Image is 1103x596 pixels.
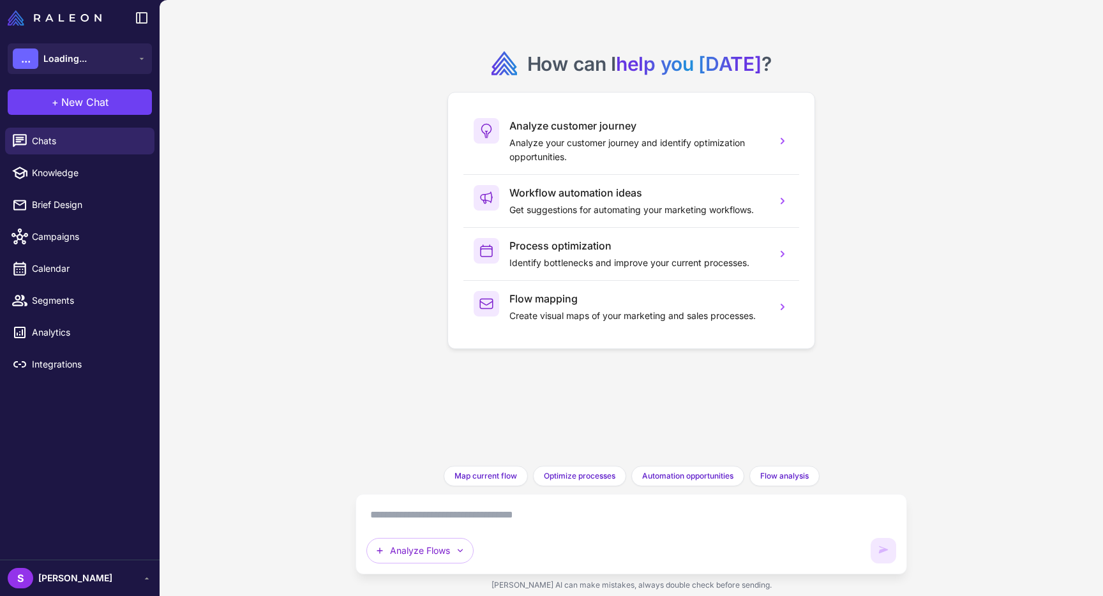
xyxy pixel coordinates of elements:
[509,309,766,323] p: Create visual maps of your marketing and sales processes.
[5,160,154,186] a: Knowledge
[356,574,907,596] div: [PERSON_NAME] AI can make mistakes, always double check before sending.
[8,43,152,74] button: ...Loading...
[8,89,152,115] button: +New Chat
[32,357,144,371] span: Integrations
[32,198,144,212] span: Brief Design
[749,466,820,486] button: Flow analysis
[544,470,615,482] span: Optimize processes
[43,52,87,66] span: Loading...
[509,136,766,164] p: Analyze your customer journey and identify optimization opportunities.
[32,230,144,244] span: Campaigns
[509,185,766,200] h3: Workflow automation ideas
[8,10,101,26] img: Raleon Logo
[631,466,744,486] button: Automation opportunities
[5,287,154,314] a: Segments
[32,294,144,308] span: Segments
[5,255,154,282] a: Calendar
[32,134,144,148] span: Chats
[366,538,474,563] button: Analyze Flows
[509,238,766,253] h3: Process optimization
[5,223,154,250] a: Campaigns
[38,571,112,585] span: [PERSON_NAME]
[32,262,144,276] span: Calendar
[454,470,517,482] span: Map current flow
[32,166,144,180] span: Knowledge
[5,128,154,154] a: Chats
[533,466,626,486] button: Optimize processes
[32,325,144,339] span: Analytics
[61,94,109,110] span: New Chat
[642,470,733,482] span: Automation opportunities
[52,94,59,110] span: +
[444,466,528,486] button: Map current flow
[5,191,154,218] a: Brief Design
[5,319,154,346] a: Analytics
[13,48,38,69] div: ...
[8,568,33,588] div: S
[509,256,766,270] p: Identify bottlenecks and improve your current processes.
[509,118,766,133] h3: Analyze customer journey
[616,52,762,75] span: help you [DATE]
[8,10,107,26] a: Raleon Logo
[509,203,766,217] p: Get suggestions for automating your marketing workflows.
[760,470,809,482] span: Flow analysis
[509,291,766,306] h3: Flow mapping
[5,351,154,378] a: Integrations
[527,51,772,77] h2: How can I ?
